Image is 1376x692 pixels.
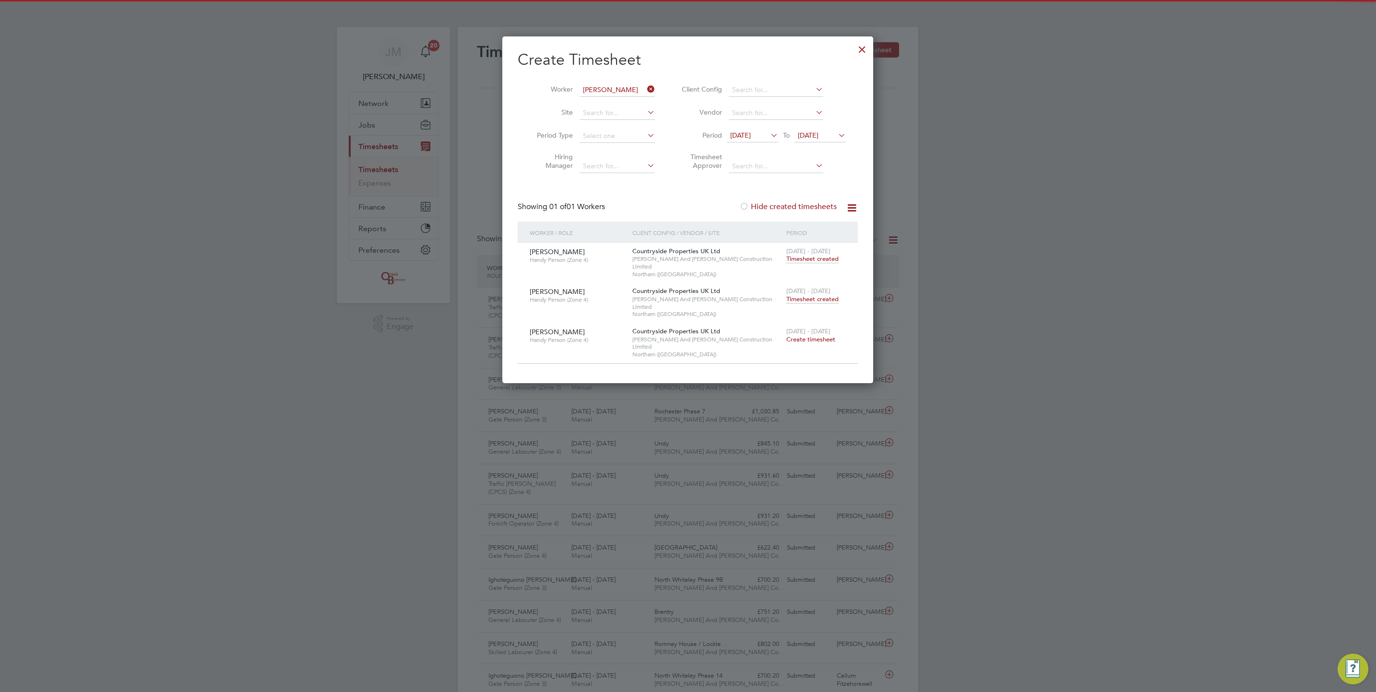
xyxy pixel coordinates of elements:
[679,152,722,170] label: Timesheet Approver
[530,108,573,117] label: Site
[786,335,835,343] span: Create timesheet
[527,222,630,244] div: Worker / Role
[530,247,585,256] span: [PERSON_NAME]
[630,222,784,244] div: Client Config / Vendor / Site
[1338,654,1368,684] button: Engage Resource Center
[530,256,625,264] span: Handy Person (Zone 4)
[518,202,607,212] div: Showing
[530,336,625,344] span: Handy Person (Zone 4)
[632,327,720,335] span: Countryside Properties UK Ltd
[729,106,823,120] input: Search for...
[632,295,782,310] span: [PERSON_NAME] And [PERSON_NAME] Construction Limited
[730,131,751,140] span: [DATE]
[580,129,655,143] input: Select one
[739,202,837,211] label: Hide created timesheets
[632,270,782,278] span: Northam ([GEOGRAPHIC_DATA])
[632,351,782,358] span: Northam ([GEOGRAPHIC_DATA])
[780,129,793,141] span: To
[580,160,655,173] input: Search for...
[632,287,720,295] span: Countryside Properties UK Ltd
[632,255,782,270] span: [PERSON_NAME] And [PERSON_NAME] Construction Limited
[798,131,818,140] span: [DATE]
[679,108,722,117] label: Vendor
[530,287,585,296] span: [PERSON_NAME]
[786,295,839,304] span: Timesheet created
[632,336,782,351] span: [PERSON_NAME] And [PERSON_NAME] Construction Limited
[679,131,722,140] label: Period
[549,202,605,211] span: 01 Workers
[580,83,655,97] input: Search for...
[632,247,720,255] span: Countryside Properties UK Ltd
[549,202,567,211] span: 01 of
[786,327,830,335] span: [DATE] - [DATE]
[786,247,830,255] span: [DATE] - [DATE]
[786,255,839,263] span: Timesheet created
[729,83,823,97] input: Search for...
[530,328,585,336] span: [PERSON_NAME]
[530,85,573,94] label: Worker
[530,152,573,170] label: Hiring Manager
[784,222,848,244] div: Period
[632,310,782,318] span: Northam ([GEOGRAPHIC_DATA])
[786,287,830,295] span: [DATE] - [DATE]
[530,296,625,304] span: Handy Person (Zone 4)
[729,160,823,173] input: Search for...
[518,50,858,70] h2: Create Timesheet
[679,85,722,94] label: Client Config
[530,131,573,140] label: Period Type
[580,106,655,120] input: Search for...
